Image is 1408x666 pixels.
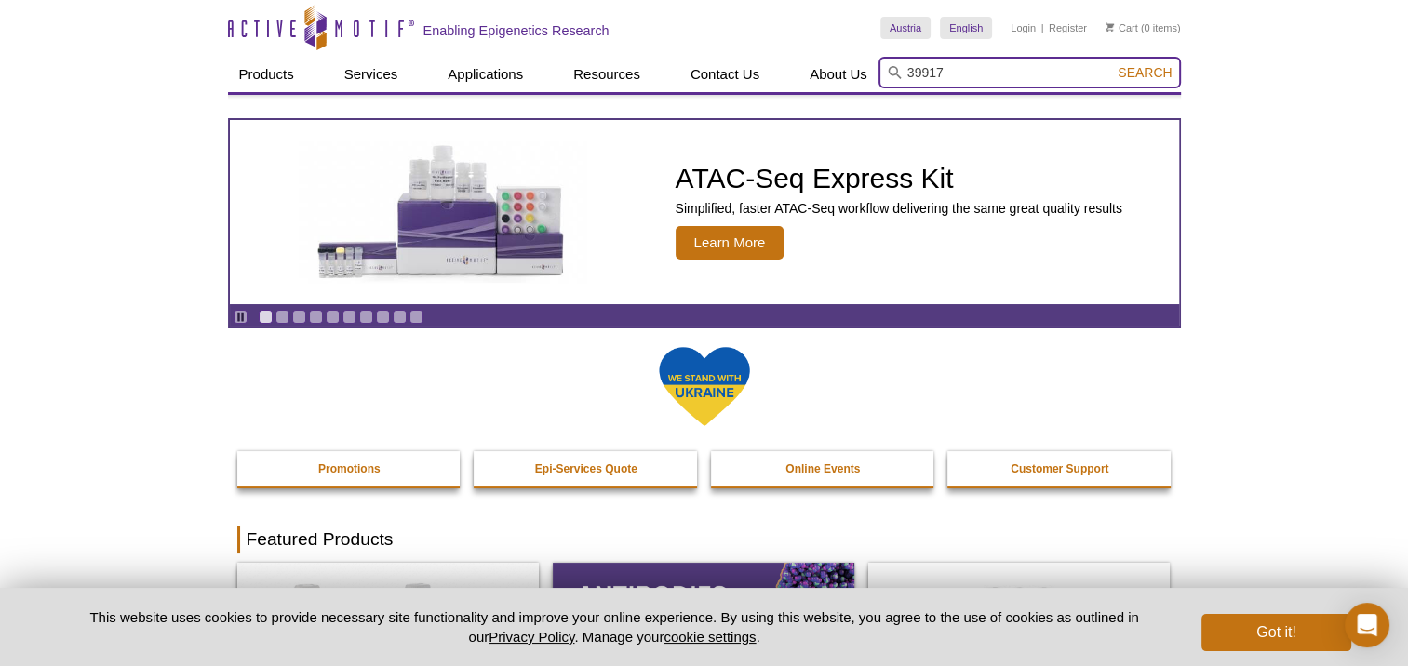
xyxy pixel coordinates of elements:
strong: Promotions [318,462,381,475]
a: Login [1011,21,1036,34]
img: Your Cart [1106,22,1114,32]
li: (0 items) [1106,17,1181,39]
a: Go to slide 10 [409,310,423,324]
li: | [1041,17,1044,39]
a: Contact Us [679,57,771,92]
a: Go to slide 3 [292,310,306,324]
img: We Stand With Ukraine [658,345,751,428]
a: Services [333,57,409,92]
a: Toggle autoplay [234,310,248,324]
input: Keyword, Cat. No. [878,57,1181,88]
a: Privacy Policy [489,629,574,645]
a: Customer Support [947,451,1173,486]
a: Go to slide 5 [326,310,340,324]
a: English [940,17,992,39]
h2: ATAC-Seq Express Kit [676,165,1122,193]
button: cookie settings [664,629,756,645]
span: Learn More [676,226,784,260]
h2: Featured Products [237,526,1172,553]
div: Open Intercom Messenger [1345,603,1389,647]
a: Go to slide 8 [376,310,390,324]
button: Search [1112,64,1177,81]
a: Epi-Services Quote [474,451,699,486]
a: Applications [436,57,534,92]
a: Go to slide 1 [259,310,273,324]
a: About Us [798,57,878,92]
strong: Customer Support [1011,462,1108,475]
a: Austria [880,17,931,39]
p: Simplified, faster ATAC-Seq workflow delivering the same great quality results [676,200,1122,217]
a: Register [1049,21,1087,34]
p: This website uses cookies to provide necessary site functionality and improve your online experie... [58,607,1172,646]
button: Got it! [1201,614,1350,651]
article: ATAC-Seq Express Kit [230,120,1179,304]
a: Promotions [237,451,463,486]
a: Resources [562,57,651,92]
span: Search [1118,65,1172,80]
strong: Online Events [785,462,860,475]
a: Go to slide 9 [393,310,407,324]
strong: Epi-Services Quote [535,462,637,475]
a: Products [228,57,305,92]
a: Go to slide 7 [359,310,373,324]
a: Go to slide 2 [275,310,289,324]
a: Go to slide 6 [342,310,356,324]
a: Go to slide 4 [309,310,323,324]
h2: Enabling Epigenetics Research [423,22,610,39]
img: ATAC-Seq Express Kit [289,141,597,283]
a: Online Events [711,451,936,486]
a: ATAC-Seq Express Kit ATAC-Seq Express Kit Simplified, faster ATAC-Seq workflow delivering the sam... [230,120,1179,304]
a: Cart [1106,21,1138,34]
